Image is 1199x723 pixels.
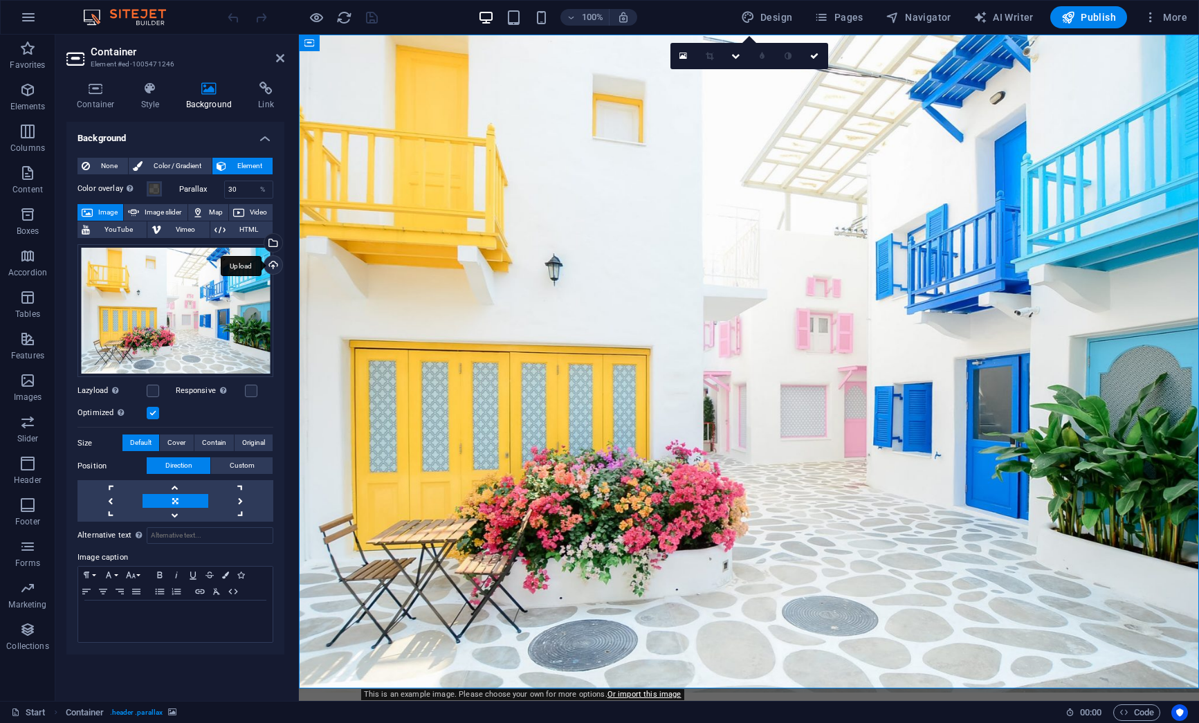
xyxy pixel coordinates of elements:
[97,204,119,221] span: Image
[361,689,684,700] div: This is an example image. Please choose your own for more options.
[14,475,42,486] p: Header
[749,43,776,69] a: Blur
[176,82,248,111] h4: Background
[1138,6,1193,28] button: More
[78,567,100,583] button: Paragraph Format
[802,43,828,69] a: Confirm ( ⌘ ⏎ )
[560,9,610,26] button: 100%
[12,184,43,195] p: Content
[253,181,273,198] div: %
[66,704,104,721] span: Click to select. Double-click to edit
[581,9,603,26] h6: 100%
[230,221,268,238] span: HTML
[78,583,95,600] button: Align Left
[741,10,793,24] span: Design
[235,434,273,451] button: Original
[1065,704,1102,721] h6: Session time
[110,704,163,721] span: . header .parallax
[8,599,46,610] p: Marketing
[230,457,255,474] span: Custom
[814,10,863,24] span: Pages
[77,383,147,399] label: Lazyload
[968,6,1039,28] button: AI Writer
[776,43,802,69] a: Greyscale
[167,434,185,451] span: Cover
[77,181,147,197] label: Color overlay
[1113,704,1160,721] button: Code
[147,457,210,474] button: Direction
[1061,10,1116,24] span: Publish
[1144,10,1187,24] span: More
[165,457,192,474] span: Direction
[617,11,630,24] i: On resize automatically adjust zoom level to fit chosen device.
[202,434,226,451] span: Contain
[248,82,284,111] h4: Link
[8,267,47,278] p: Accordion
[6,641,48,652] p: Collections
[264,255,283,275] a: Upload
[91,58,257,71] h3: Element #ed-1005471246
[1171,704,1188,721] button: Usercentrics
[130,434,152,451] span: Default
[212,158,273,174] button: Element
[229,204,273,221] button: Video
[607,690,681,699] a: Or import this image
[208,583,225,600] button: Clear Formatting
[168,708,176,716] i: This element contains a background
[147,527,273,544] input: Alternative text...
[165,221,205,238] span: Vimeo
[10,101,46,112] p: Elements
[168,567,185,583] button: Italic (⌘I)
[95,583,111,600] button: Align Center
[336,10,352,26] i: Reload page
[77,527,147,544] label: Alternative text
[208,204,224,221] span: Map
[147,221,209,238] button: Vimeo
[735,6,798,28] button: Design
[697,43,723,69] a: Crop mode
[100,567,122,583] button: Font Family
[225,583,241,600] button: HTML
[1050,6,1127,28] button: Publish
[886,10,951,24] span: Navigator
[128,583,145,600] button: Align Justify
[77,221,147,238] button: YouTube
[723,43,749,69] a: Change orientation
[735,6,798,28] div: Design (Ctrl+Alt+Y)
[143,204,183,221] span: Image slider
[233,567,248,583] button: Icons
[77,158,128,174] button: None
[168,583,185,600] button: Ordered List
[160,434,193,451] button: Cover
[15,558,40,569] p: Forms
[11,704,46,721] a: Click to cancel selection. Double-click to open Pages
[210,221,273,238] button: HTML
[1080,704,1101,721] span: 00 00
[308,9,324,26] button: Click here to leave preview mode and continue editing
[15,309,40,320] p: Tables
[77,435,122,452] label: Size
[77,244,273,378] div: pexels-photo-347141.jpg
[147,158,208,174] span: Color / Gradient
[77,204,123,221] button: Image
[94,221,143,238] span: YouTube
[122,567,145,583] button: Font Size
[11,350,44,361] p: Features
[185,567,201,583] button: Underline (⌘U)
[242,434,265,451] span: Original
[77,549,273,566] label: Image caption
[218,567,233,583] button: Colors
[152,567,168,583] button: Bold (⌘B)
[179,185,224,193] label: Parallax
[1119,704,1154,721] span: Code
[94,158,124,174] span: None
[77,458,147,475] label: Position
[111,583,128,600] button: Align Right
[230,158,268,174] span: Element
[14,392,42,403] p: Images
[66,704,177,721] nav: breadcrumb
[670,43,697,69] a: Select files from the file manager, stock photos, or upload file(s)
[201,567,218,583] button: Strikethrough
[880,6,957,28] button: Navigator
[80,9,183,26] img: Editor Logo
